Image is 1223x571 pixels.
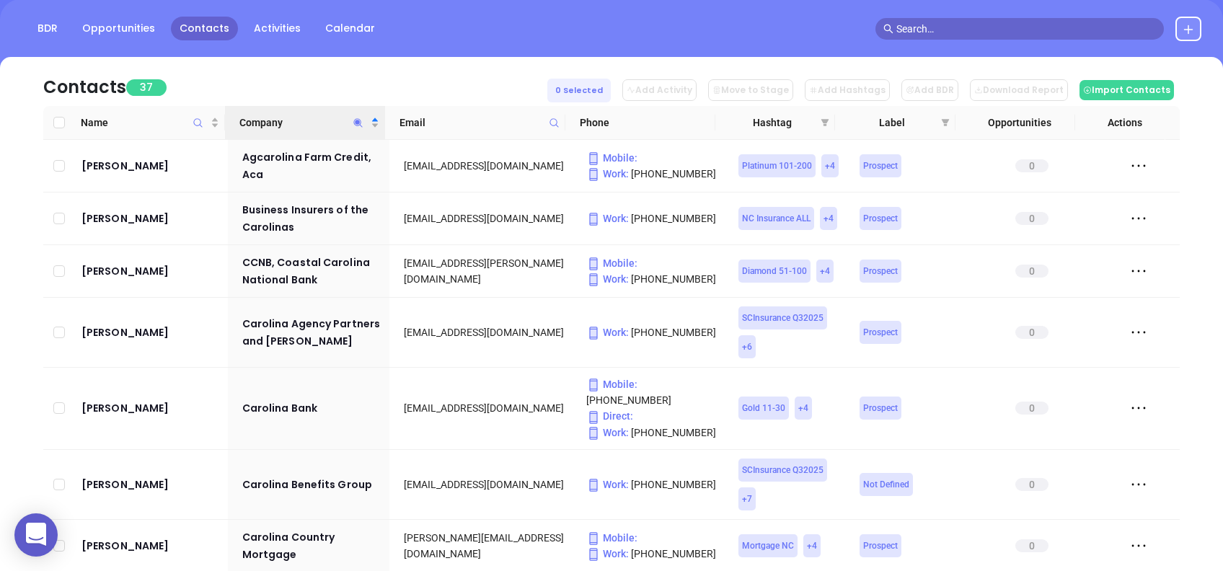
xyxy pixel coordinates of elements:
button: Add Hashtags [805,79,890,101]
input: Search… [896,21,1156,37]
a: Carolina Country Mortgage [242,528,384,563]
span: Prospect [863,324,898,340]
a: CCNB, Coastal Carolina National Bank [242,254,384,288]
span: Company [239,115,368,130]
a: Carolina Bank [242,399,384,417]
span: Mobile : [586,532,637,544]
div: 0 Selected [547,79,611,102]
span: + 4 [820,263,830,279]
span: Work : [586,548,629,559]
p: [PHONE_NUMBER] [586,477,718,492]
a: [PERSON_NAME] [81,210,222,227]
a: Contacts [171,17,238,40]
p: [PHONE_NUMBER] [586,324,718,340]
span: search [883,24,893,34]
div: [PERSON_NAME] [81,157,222,174]
span: Work : [586,168,629,180]
span: Work : [586,273,629,285]
span: 0 [1015,159,1048,172]
a: [PERSON_NAME] [81,262,222,280]
span: filter [941,118,950,127]
a: [PERSON_NAME] [81,399,222,417]
span: filter [818,112,832,133]
div: [EMAIL_ADDRESS][DOMAIN_NAME] [404,211,566,226]
span: SCInsurance Q32025 [742,462,824,478]
span: 37 [126,79,167,96]
th: Phone [565,106,715,140]
p: [PHONE_NUMBER] [586,211,718,226]
span: Prospect [863,158,898,174]
span: NC Insurance ALL [742,211,811,226]
button: Add BDR [901,79,958,101]
span: Label [849,115,935,130]
a: Calendar [317,17,384,40]
span: + 4 [807,538,817,554]
div: [PERSON_NAME] [81,324,222,341]
span: Prospect [863,211,898,226]
span: Prospect [863,400,898,416]
span: Work : [586,479,629,490]
span: Not Defined [863,477,909,492]
span: filter [821,118,829,127]
span: + 4 [798,400,808,416]
p: [PHONE_NUMBER] [586,425,718,441]
div: [PERSON_NAME][EMAIL_ADDRESS][DOMAIN_NAME] [404,530,566,562]
span: 0 [1015,212,1048,225]
a: [PERSON_NAME] [81,537,222,554]
span: + 7 [742,491,752,507]
span: Work : [586,213,629,224]
span: SCInsurance Q32025 [742,310,824,326]
span: Work : [586,327,629,338]
span: Prospect [863,538,898,554]
button: Download Report [970,79,1068,101]
span: 0 [1015,402,1048,415]
a: Business Insurers of the Carolinas [242,201,384,236]
a: Agcarolina Farm Credit, Aca [242,149,384,183]
span: + 4 [825,158,835,174]
span: Mobile : [586,257,637,269]
p: [PHONE_NUMBER] [586,271,718,287]
span: Diamond 51-100 [742,263,807,279]
span: Direct : [586,410,633,422]
button: Import Contacts [1079,80,1174,100]
div: Contacts [43,74,126,100]
span: Mortgage NC [742,538,794,554]
span: Mobile : [586,152,637,164]
span: filter [938,112,953,133]
span: Prospect [863,263,898,279]
div: [EMAIL_ADDRESS][DOMAIN_NAME] [404,477,566,492]
th: Opportunities [955,106,1075,140]
a: BDR [29,17,66,40]
span: Work : [586,427,629,438]
a: Opportunities [74,17,164,40]
div: [EMAIL_ADDRESS][PERSON_NAME][DOMAIN_NAME] [404,255,566,287]
a: [PERSON_NAME] [81,476,222,493]
span: Name [81,115,208,130]
th: Actions [1075,106,1165,140]
a: Carolina Benefits Group [242,476,384,493]
span: + 6 [742,339,752,355]
span: Mobile : [586,379,637,390]
span: 0 [1015,539,1048,552]
div: [EMAIL_ADDRESS][DOMAIN_NAME] [404,324,566,340]
a: Activities [245,17,309,40]
p: [PHONE_NUMBER] [586,546,718,562]
p: [PHONE_NUMBER] [586,166,718,182]
div: [EMAIL_ADDRESS][DOMAIN_NAME] [404,158,566,174]
a: Carolina Agency Partners and [PERSON_NAME] [242,315,384,350]
span: Hashtag [730,115,815,130]
th: Name [75,106,225,140]
span: 0 [1015,265,1048,278]
button: Move to Stage [708,79,793,101]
